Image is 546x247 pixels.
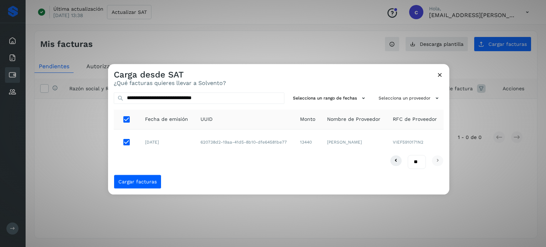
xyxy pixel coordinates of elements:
td: 13440 [294,130,321,155]
td: [DATE] [139,130,195,155]
span: RFC de Proveedor [393,116,437,123]
button: Selecciona un rango de fechas [290,92,370,104]
span: Nombre de Proveedor [327,116,380,123]
span: Fecha de emisión [145,116,188,123]
h3: Carga desde SAT [114,70,226,80]
button: Selecciona un proveedor [376,92,444,104]
span: UUID [200,116,213,123]
td: [PERSON_NAME] [321,130,387,155]
button: Cargar facturas [114,174,161,189]
span: Cargar facturas [118,179,157,184]
span: Monto [300,116,315,123]
td: 620738d2-19aa-41d5-8b10-dfe64581be77 [195,130,294,155]
p: ¿Qué facturas quieres llevar a Solvento? [114,80,226,87]
td: VIEF5910171N2 [387,130,444,155]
